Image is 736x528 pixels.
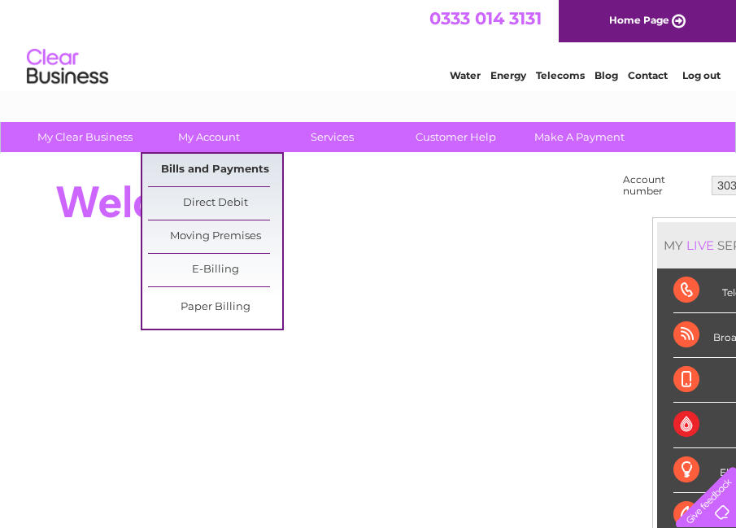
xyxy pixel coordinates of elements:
img: logo.png [26,42,109,92]
a: Energy [490,69,526,81]
a: Make A Payment [512,122,647,152]
a: Contact [628,69,668,81]
a: Blog [594,69,618,81]
a: Log out [682,69,721,81]
a: Bills and Payments [148,154,282,186]
a: Customer Help [389,122,523,152]
td: Account number [619,170,708,201]
a: My Clear Business [18,122,152,152]
a: My Account [142,122,276,152]
a: Direct Debit [148,187,282,220]
a: E-Billing [148,254,282,286]
a: Paper Billing [148,291,282,324]
a: 0333 014 3131 [429,8,542,28]
a: Services [265,122,399,152]
a: Water [450,69,481,81]
a: Moving Premises [148,220,282,253]
a: Telecoms [536,69,585,81]
div: LIVE [683,238,717,253]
